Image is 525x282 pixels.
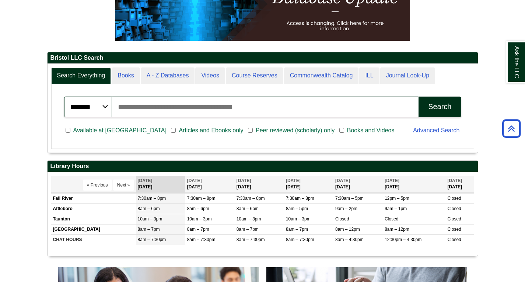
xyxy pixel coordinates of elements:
span: 10am – 3pm [237,216,261,222]
span: 8am – 6pm [187,206,209,211]
span: 8am – 5pm [286,206,308,211]
span: 8am – 7:30pm [187,237,216,242]
span: Closed [447,227,461,232]
span: [DATE] [187,178,202,183]
span: Closed [447,237,461,242]
span: 10am – 3pm [187,216,212,222]
span: Peer reviewed (scholarly) only [253,126,337,135]
div: Search [428,102,451,111]
a: Course Reserves [226,67,283,84]
input: Books and Videos [339,127,344,134]
span: 7:30am – 8pm [286,196,314,201]
span: [DATE] [237,178,251,183]
span: 8am – 12pm [335,227,360,232]
span: 7:30am – 8pm [187,196,216,201]
td: CHAT HOURS [51,235,136,245]
span: [DATE] [447,178,462,183]
span: Closed [447,216,461,222]
th: [DATE] [185,176,235,192]
td: Attleboro [51,203,136,214]
span: 8am – 7pm [138,227,160,232]
span: 8am – 7:30pm [138,237,166,242]
span: 10am – 3pm [286,216,311,222]
a: Commonwealth Catalog [284,67,359,84]
span: 10am – 3pm [138,216,162,222]
span: 8am – 7:30pm [237,237,265,242]
a: Journal Look-Up [380,67,435,84]
span: 7:30am – 8pm [237,196,265,201]
h2: Bristol LLC Search [48,52,478,64]
span: 8am – 7pm [237,227,259,232]
th: [DATE] [136,176,185,192]
button: Search [419,97,461,117]
span: 8am – 7pm [286,227,308,232]
a: Search Everything [51,67,111,84]
span: Closed [447,196,461,201]
th: [DATE] [235,176,284,192]
span: Closed [447,206,461,211]
span: [DATE] [335,178,350,183]
a: Advanced Search [413,127,459,133]
span: 12pm – 5pm [385,196,409,201]
span: 12:30pm – 4:30pm [385,237,421,242]
a: Videos [195,67,225,84]
h2: Library Hours [48,161,478,172]
span: Available at [GEOGRAPHIC_DATA] [70,126,169,135]
span: [DATE] [385,178,399,183]
span: 8am – 4:30pm [335,237,364,242]
td: [GEOGRAPHIC_DATA] [51,224,136,234]
span: [DATE] [138,178,153,183]
input: Articles and Ebooks only [171,127,176,134]
td: Fall River [51,193,136,203]
span: 8am – 6pm [138,206,160,211]
span: 8am – 12pm [385,227,409,232]
th: [DATE] [445,176,474,192]
span: 9am – 1pm [385,206,407,211]
span: Books and Videos [344,126,398,135]
input: Peer reviewed (scholarly) only [248,127,253,134]
span: Closed [385,216,398,222]
span: 7:30am – 8pm [138,196,166,201]
span: Closed [335,216,349,222]
span: 8am – 6pm [237,206,259,211]
input: Available at [GEOGRAPHIC_DATA] [66,127,70,134]
span: 7:30am – 5pm [335,196,364,201]
span: 8am – 7:30pm [286,237,314,242]
span: 9am – 2pm [335,206,357,211]
td: Taunton [51,214,136,224]
span: 8am – 7pm [187,227,209,232]
th: [DATE] [284,176,333,192]
button: Next » [113,180,134,191]
a: Books [112,67,140,84]
th: [DATE] [333,176,383,192]
button: « Previous [83,180,112,191]
a: A - Z Databases [141,67,195,84]
span: [DATE] [286,178,301,183]
a: Back to Top [500,123,523,133]
a: ILL [359,67,379,84]
span: Articles and Ebooks only [176,126,246,135]
th: [DATE] [383,176,445,192]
